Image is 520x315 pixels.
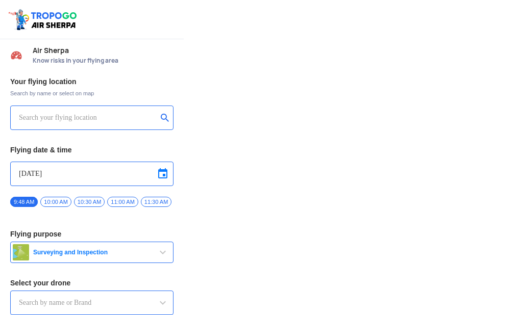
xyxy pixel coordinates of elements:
input: Select Date [19,168,165,180]
img: survey.png [13,244,29,260]
h3: Flying purpose [10,230,174,238]
img: ic_tgdronemaps.svg [8,8,80,31]
span: Know risks in your flying area [33,57,174,65]
input: Search your flying location [19,112,157,124]
h3: Flying date & time [10,146,174,153]
span: 11:00 AM [107,197,138,207]
span: 10:00 AM [40,197,71,207]
span: Search by name or select on map [10,89,174,97]
span: Surveying and Inspection [29,248,157,256]
h3: Your flying location [10,78,174,85]
span: 10:30 AM [74,197,105,207]
span: 9:48 AM [10,197,38,207]
img: Risk Scores [10,49,22,61]
h3: Select your drone [10,279,174,286]
button: Surveying and Inspection [10,242,174,263]
input: Search by name or Brand [19,297,165,309]
span: Air Sherpa [33,46,174,55]
span: 11:30 AM [141,197,171,207]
